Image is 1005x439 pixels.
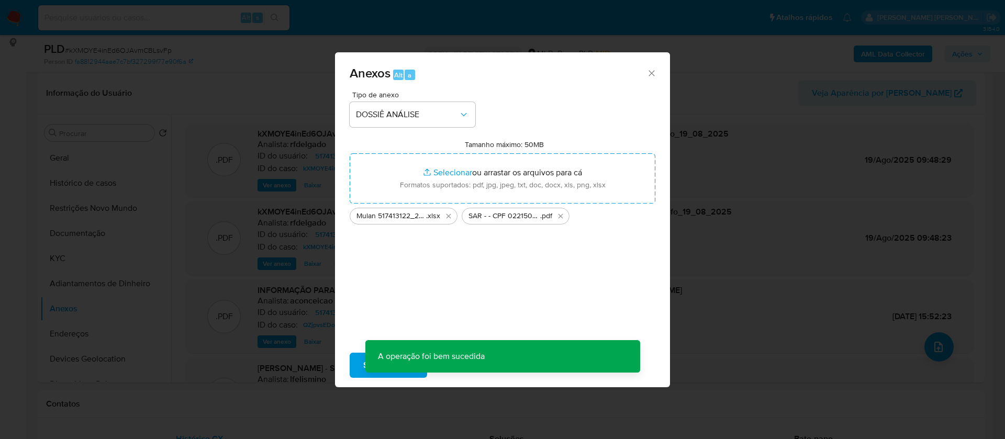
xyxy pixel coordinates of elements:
span: Anexos [350,64,390,82]
button: Excluir Mulan 517413122_2025_08_18_13_59_30.xlsx [442,210,455,222]
p: A operação foi bem sucedida [365,340,497,373]
span: SAR - - CPF 02215081120 - [PERSON_NAME] [468,211,540,221]
span: DOSSIÊ ANÁLISE [356,109,459,120]
span: Subir arquivo [363,354,414,377]
span: Cancelar [445,354,479,377]
span: Mulan 517413122_2025_08_18_13_59_30 [356,211,426,221]
ul: Arquivos selecionados [350,204,655,224]
button: Subir arquivo [350,353,427,378]
span: a [408,70,411,80]
span: .xlsx [426,211,440,221]
span: Tipo de anexo [352,91,478,98]
span: .pdf [540,211,552,221]
span: Alt [394,70,403,80]
button: DOSSIÊ ANÁLISE [350,102,475,127]
label: Tamanho máximo: 50MB [465,140,544,149]
button: Fechar [646,68,656,77]
button: Excluir SAR - - CPF 02215081120 - MICHEL DE LACERDA BENTO.pdf [554,210,567,222]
